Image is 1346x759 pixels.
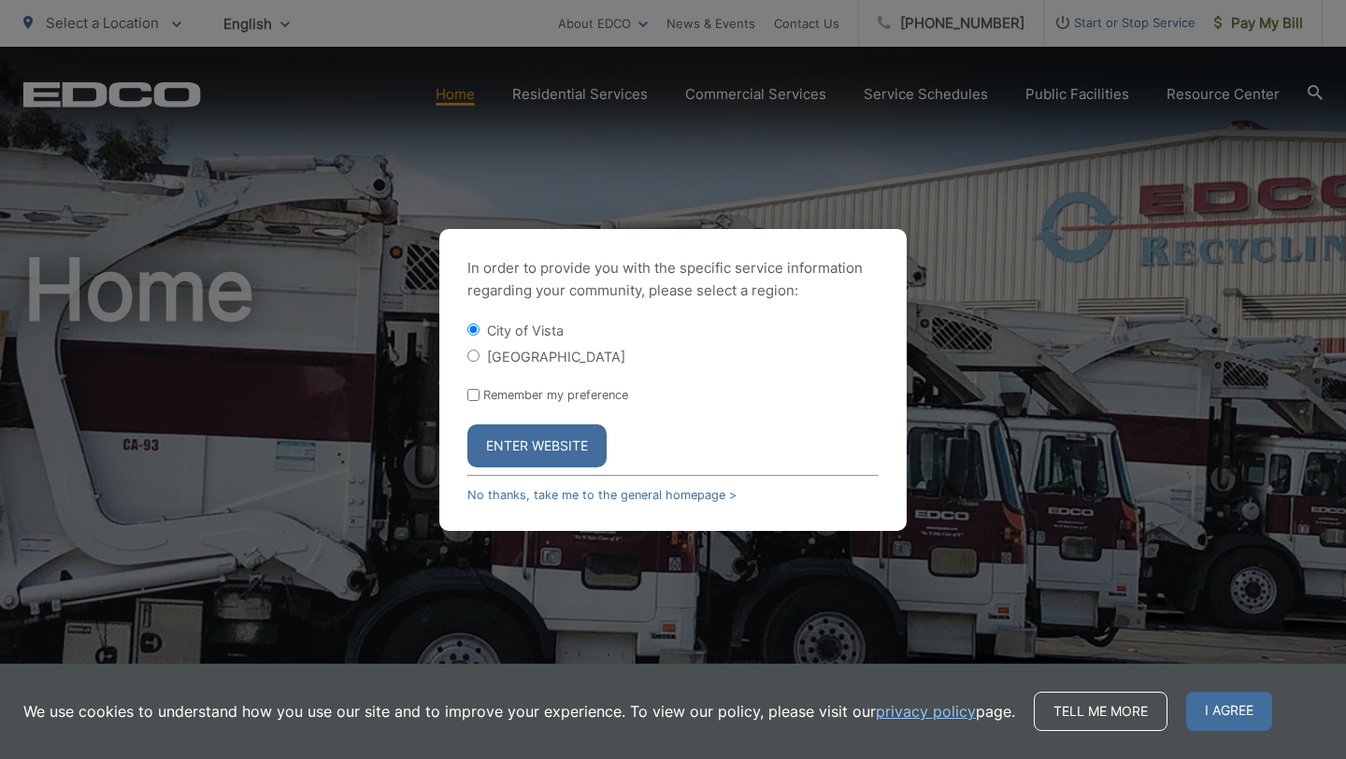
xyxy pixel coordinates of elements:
[467,488,737,502] a: No thanks, take me to the general homepage >
[876,700,976,723] a: privacy policy
[467,257,879,302] p: In order to provide you with the specific service information regarding your community, please se...
[467,424,607,467] button: Enter Website
[487,349,625,365] label: [GEOGRAPHIC_DATA]
[23,700,1015,723] p: We use cookies to understand how you use our site and to improve your experience. To view our pol...
[483,388,628,402] label: Remember my preference
[487,322,564,338] label: City of Vista
[1034,692,1167,731] a: Tell me more
[1186,692,1272,731] span: I agree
